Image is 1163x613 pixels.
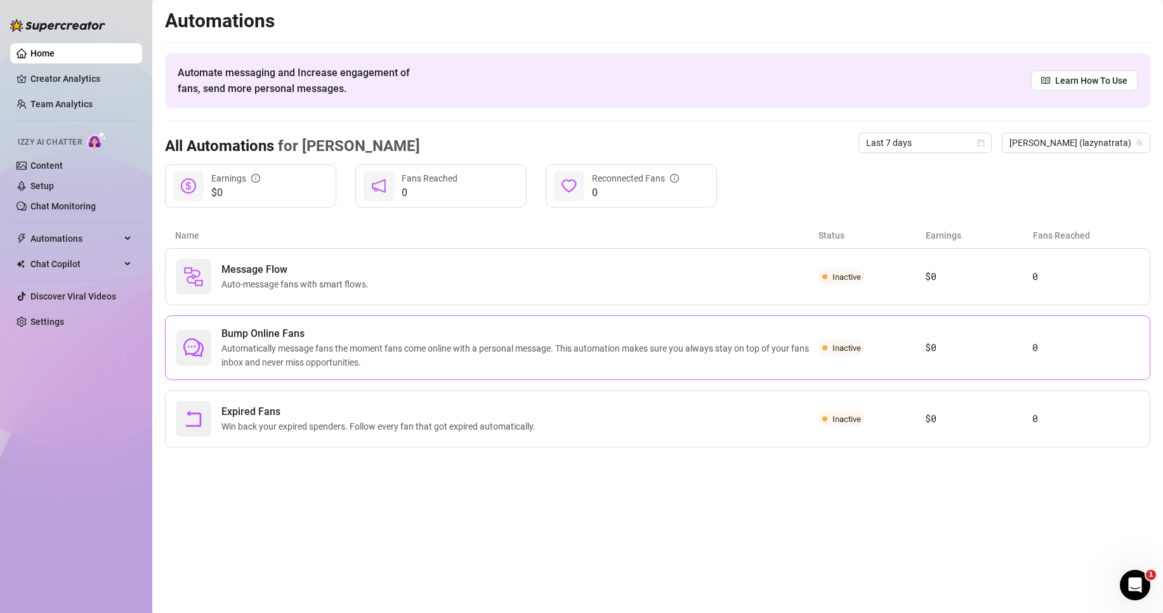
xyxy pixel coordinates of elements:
article: Name [175,228,818,242]
span: Natasha (lazynatrata) [1009,133,1143,152]
span: notification [371,178,386,194]
article: $0 [925,340,1032,355]
article: Status [818,228,926,242]
span: $0 [211,185,260,201]
h3: All Automations [165,136,420,157]
span: team [1136,139,1143,147]
article: 0 [1032,411,1140,426]
span: Inactive [832,272,861,282]
div: Earnings [211,171,260,185]
span: Automate messaging and Increase engagement of fans, send more personal messages. [178,65,422,96]
span: Learn How To Use [1055,74,1127,88]
span: Message Flow [221,262,374,277]
span: Bump Online Fans [221,326,818,341]
a: Discover Viral Videos [30,291,116,301]
span: for [PERSON_NAME] [274,137,420,155]
span: read [1041,76,1050,85]
a: Team Analytics [30,99,93,109]
span: heart [562,178,577,194]
span: calendar [977,139,985,147]
span: Auto-message fans with smart flows. [221,277,374,291]
a: Settings [30,317,64,327]
img: logo-BBDzfeDw.svg [10,19,105,32]
img: svg%3e [183,267,204,287]
span: 1 [1146,570,1156,580]
span: Automations [30,228,121,249]
article: 0 [1032,269,1140,284]
span: dollar [181,178,196,194]
a: Chat Monitoring [30,201,96,211]
div: Reconnected Fans [592,171,679,185]
span: Automatically message fans the moment fans come online with a personal message. This automation m... [221,341,818,369]
span: info-circle [670,174,679,183]
a: Learn How To Use [1031,70,1138,91]
span: Izzy AI Chatter [18,136,82,148]
span: Last 7 days [866,133,984,152]
a: Setup [30,181,54,191]
span: 0 [402,185,457,201]
a: Creator Analytics [30,69,132,89]
article: Fans Reached [1033,228,1140,242]
span: Inactive [832,414,861,424]
span: comment [183,338,204,358]
span: Expired Fans [221,404,541,419]
iframe: Intercom live chat [1120,570,1150,600]
span: Win back your expired spenders. Follow every fan that got expired automatically. [221,419,541,433]
span: 0 [592,185,679,201]
span: Chat Copilot [30,254,121,274]
img: Chat Copilot [16,260,25,268]
article: $0 [925,411,1032,426]
span: rollback [183,409,204,429]
a: Home [30,48,55,58]
article: $0 [925,269,1032,284]
article: 0 [1032,340,1140,355]
article: Earnings [926,228,1033,242]
span: Inactive [832,343,861,353]
h2: Automations [165,9,1150,33]
span: thunderbolt [16,234,27,244]
span: Fans Reached [402,173,457,183]
span: info-circle [251,174,260,183]
img: AI Chatter [87,131,107,150]
a: Content [30,161,63,171]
